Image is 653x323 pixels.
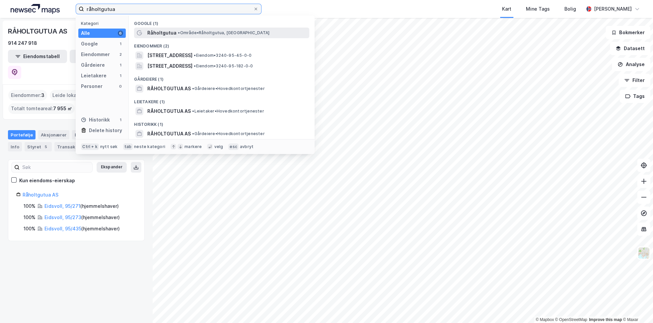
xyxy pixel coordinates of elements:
div: 1 [118,117,123,122]
div: Personer [81,82,103,90]
a: Eidsvoll, 95/273 [44,214,81,220]
div: Mine Tags [526,5,550,13]
iframe: Chat Widget [620,291,653,323]
span: • [192,109,194,114]
div: RÅHOLTGUTUA AS [8,26,69,37]
a: Improve this map [589,317,622,322]
div: ( hjemmelshaver ) [44,225,120,233]
div: Delete history [89,126,122,134]
img: Z [637,247,650,259]
button: Leietakertabell [70,50,129,63]
span: • [194,63,196,68]
div: 1 [118,41,123,46]
div: Historikk (1) [129,117,315,128]
div: 100% [24,202,36,210]
span: RÅHOLTGUTUA AS [147,130,191,138]
a: Råholtgutua AS [23,192,58,198]
div: Portefølje [8,130,36,139]
div: 0 [118,84,123,89]
button: Tags [619,90,650,103]
div: Bolig [564,5,576,13]
div: ( hjemmelshaver ) [44,202,119,210]
div: 6 [118,31,123,36]
input: Søk [20,162,92,172]
div: esc [228,143,239,150]
div: neste kategori [134,144,165,149]
div: Gårdeiere (1) [129,71,315,83]
div: 1 [118,73,123,78]
span: • [178,30,180,35]
span: Råholtgutua [147,29,177,37]
a: Mapbox [536,317,554,322]
div: Styret [25,142,52,151]
div: Alle [81,29,90,37]
div: Google (1) [129,16,315,28]
div: 914 247 918 [8,39,37,47]
div: Eiendommer (2) [129,38,315,50]
div: [PERSON_NAME] [594,5,632,13]
div: 5 [42,143,49,150]
div: Kontrollprogram for chat [620,291,653,323]
div: Totalt tomteareal : [8,103,75,114]
div: Kategori [81,21,126,26]
div: Kun eiendoms-eierskap [19,177,75,185]
div: Kart [502,5,511,13]
div: Historikk [81,116,110,124]
span: • [192,86,194,91]
div: Leietakere [81,72,107,80]
a: Eidsvoll, 95/271 [44,203,80,209]
span: Område • Råholtgutua, [GEOGRAPHIC_DATA] [178,30,269,36]
span: Gårdeiere • Hovedkontortjenester [192,86,264,91]
div: velg [214,144,223,149]
button: Filter [618,74,650,87]
div: Transaksjoner [54,142,100,151]
button: Bokmerker [606,26,650,39]
span: 3 [41,91,44,99]
div: tab [123,143,133,150]
a: Eidsvoll, 95/435 [44,226,81,231]
div: Gårdeiere [81,61,105,69]
button: Datasett [610,42,650,55]
span: Gårdeiere • Hovedkontortjenester [192,131,264,136]
div: Google [81,40,98,48]
input: Søk på adresse, matrikkel, gårdeiere, leietakere eller personer [84,4,253,14]
div: avbryt [240,144,254,149]
div: Info [8,142,22,151]
div: markere [184,144,202,149]
div: Eiendommer : [8,90,47,101]
div: ( hjemmelshaver ) [44,213,120,221]
div: 100% [24,213,36,221]
img: logo.a4113a55bc3d86da70a041830d287a7e.svg [11,4,60,14]
span: Leietaker • Hovedkontortjenester [192,109,264,114]
a: OpenStreetMap [555,317,587,322]
div: nytt søk [100,144,118,149]
div: Aksjonærer [38,130,69,139]
div: Leide lokasjoner : [50,90,97,101]
div: 100% [24,225,36,233]
div: Leietakere (1) [129,94,315,106]
button: Ekspander [97,162,127,173]
div: Eiendommer [72,130,113,139]
span: Eiendom • 3240-95-182-0-0 [194,63,253,69]
span: Eiendom • 3240-95-45-0-0 [194,53,252,58]
div: Eiendommer [81,50,110,58]
div: 1 [118,62,123,68]
span: • [194,53,196,58]
span: RÅHOLTGUTUA AS [147,85,191,93]
span: [STREET_ADDRESS] [147,51,192,59]
span: 7 955 ㎡ [53,105,72,113]
button: Analyse [612,58,650,71]
div: 2 [118,52,123,57]
span: RÅHOLTGUTUA AS [147,107,191,115]
span: [STREET_ADDRESS] [147,62,192,70]
button: Eiendomstabell [8,50,67,63]
span: • [192,131,194,136]
div: Ctrl + k [81,143,99,150]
